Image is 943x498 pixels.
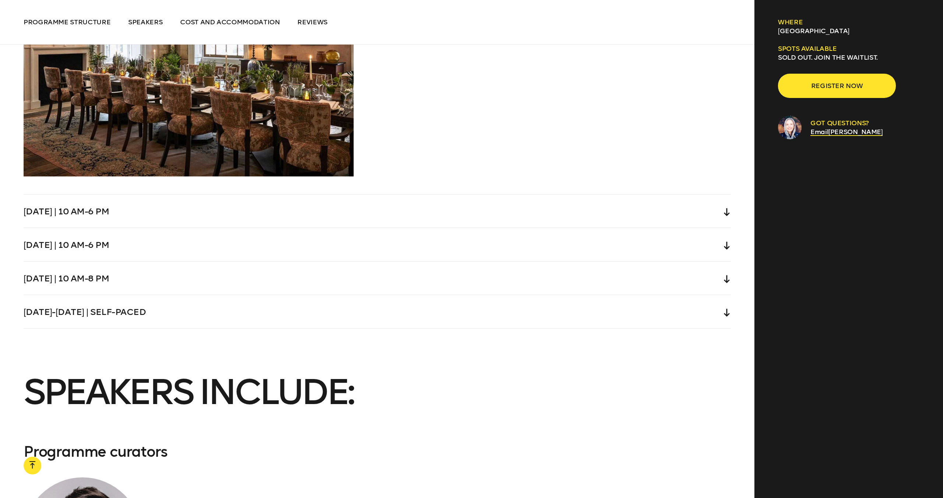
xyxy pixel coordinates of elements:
[24,194,731,228] div: [DATE] | 10 am-6 pm
[778,74,896,98] button: Register now
[24,376,731,408] h3: SPEAKERS INCLUDE:
[810,119,883,127] p: GOT QUESTIONS?
[778,27,896,35] p: [GEOGRAPHIC_DATA]
[778,44,896,53] h6: Spots available
[778,53,896,62] p: SOLD OUT. Join the waitlist.
[790,79,884,93] span: Register now
[24,228,731,261] div: [DATE] | 10 am-6 pm
[810,128,883,136] a: Email[PERSON_NAME]
[24,295,731,328] div: [DATE]-[DATE] | Self-paced
[180,18,280,26] span: Cost and Accommodation
[24,443,731,477] h4: Programme curators
[778,18,896,27] h6: Where
[297,18,327,26] span: Reviews
[24,18,111,26] span: Programme Structure
[24,262,731,295] div: [DATE] | 10 am-8 pm
[128,18,162,26] span: Speakers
